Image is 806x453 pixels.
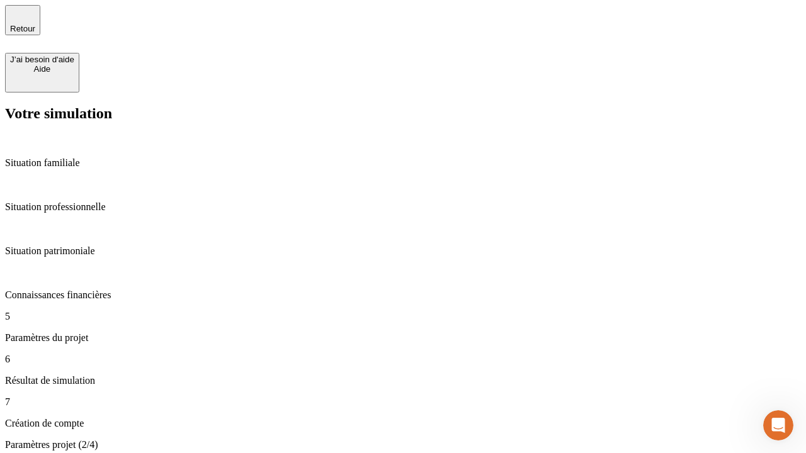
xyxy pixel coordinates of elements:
p: Situation familiale [5,157,801,169]
p: Situation professionnelle [5,201,801,213]
button: J’ai besoin d'aideAide [5,53,79,92]
p: Création de compte [5,418,801,429]
p: 5 [5,311,801,322]
p: 6 [5,354,801,365]
div: J’ai besoin d'aide [10,55,74,64]
h2: Votre simulation [5,105,801,122]
span: Retour [10,24,35,33]
p: 7 [5,396,801,408]
p: Situation patrimoniale [5,245,801,257]
div: Aide [10,64,74,74]
iframe: Intercom live chat [763,410,793,440]
button: Retour [5,5,40,35]
p: Paramètres projet (2/4) [5,439,801,450]
p: Paramètres du projet [5,332,801,344]
p: Connaissances financières [5,289,801,301]
p: Résultat de simulation [5,375,801,386]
